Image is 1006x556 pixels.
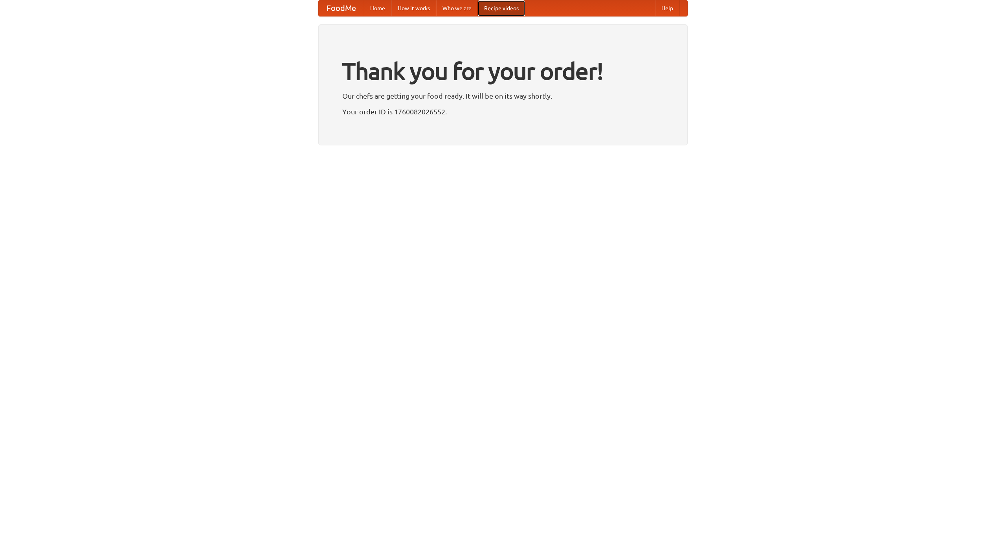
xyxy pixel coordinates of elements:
a: How it works [391,0,436,16]
a: FoodMe [319,0,364,16]
h1: Thank you for your order! [342,52,664,90]
p: Our chefs are getting your food ready. It will be on its way shortly. [342,90,664,102]
a: Help [655,0,679,16]
p: Your order ID is 1760082026552. [342,106,664,117]
a: Who we are [436,0,478,16]
a: Home [364,0,391,16]
a: Recipe videos [478,0,525,16]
